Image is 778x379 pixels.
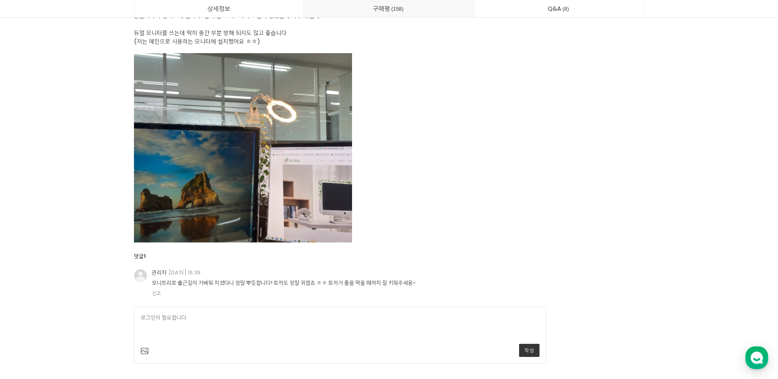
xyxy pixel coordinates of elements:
span: 대화 [75,272,85,278]
a: 대화 [54,259,105,280]
span: 8 [561,4,570,13]
div: 관리자 [152,269,201,276]
div: 모니트리로 출근길이 가벼워 지셨다니 정말 뿌듯합니다! 토끼도 정말 귀엽죠 ㅎㅎ 토끼가 풀을 먹을 때까지 잘 키워주세용~ [152,279,546,287]
a: 신고 [152,290,161,297]
img: default_profile.png [134,269,147,282]
strong: 댓글 [134,252,144,260]
span: 사무실 책상에 설치하려고 샀는데 너무 마음에 들어요 ㅎㅎ 출근자마자 챙겨보게 됩니다! 같이 온 토끼 2마리도 같이 넣었는데 너무 귀엽네요 ㅎㅎ 듀얼 모니터를 쓰는데 딱히 중간... [134,3,420,46]
a: 홈 [2,259,54,280]
span: 158 [390,4,405,13]
a: 설정 [105,259,157,280]
span: 홈 [26,271,31,278]
span: 1 [144,252,146,260]
img: 5124c857e5107.png [134,53,352,242]
span: 설정 [126,271,136,278]
a: 작성 [519,344,539,357]
span: [DATE] 16:39 [169,269,201,276]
